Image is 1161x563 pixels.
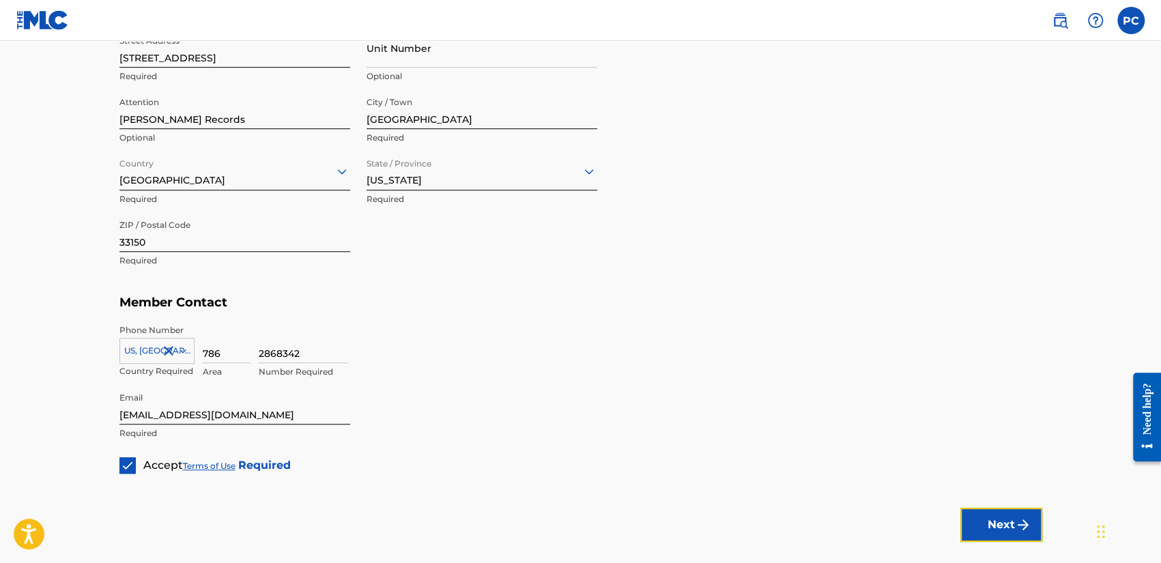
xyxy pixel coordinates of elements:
strong: Required [238,459,291,472]
p: Required [367,193,597,205]
p: Required [119,427,350,439]
p: Required [119,70,350,83]
p: Optional [119,132,350,144]
p: Country Required [119,365,195,377]
img: help [1087,12,1104,29]
button: Next [960,508,1042,542]
span: Accept [143,459,183,472]
div: User Menu [1117,7,1145,34]
p: Number Required [259,366,347,378]
p: Required [367,132,597,144]
p: Required [119,193,350,205]
div: [US_STATE] [367,154,597,188]
img: search [1052,12,1068,29]
div: [GEOGRAPHIC_DATA] [119,154,350,188]
img: MLC Logo [16,10,69,30]
iframe: Resource Center [1123,362,1161,472]
h5: Member Contact [119,288,1042,317]
a: Public Search [1046,7,1074,34]
p: Required [119,255,350,267]
p: Optional [367,70,597,83]
img: checkbox [121,459,134,472]
div: Drag [1097,511,1105,552]
img: f7272a7cc735f4ea7f67.svg [1015,517,1031,533]
label: Country [119,149,154,170]
p: Area [203,366,250,378]
a: Terms of Use [183,461,235,471]
iframe: Chat Widget [1093,497,1161,563]
div: Help [1082,7,1109,34]
label: State / Province [367,149,431,170]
